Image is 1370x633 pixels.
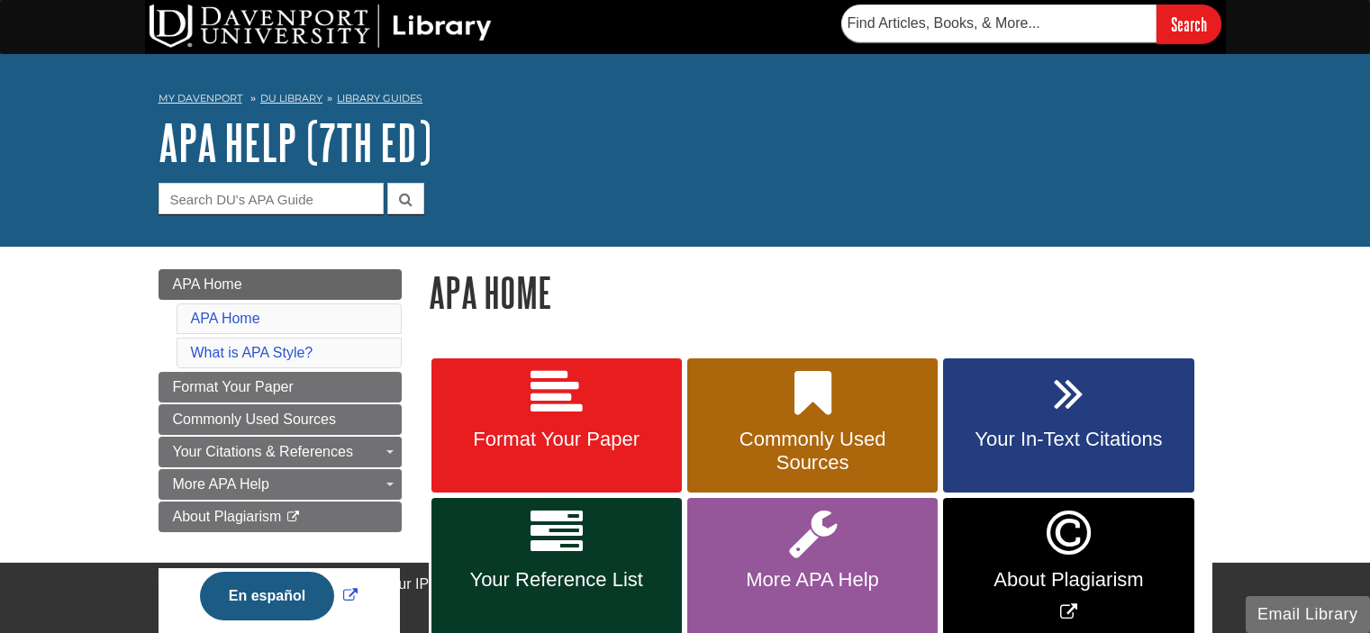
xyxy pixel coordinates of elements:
img: DU Library [150,5,492,48]
a: My Davenport [159,91,242,106]
a: Format Your Paper [159,372,402,402]
nav: breadcrumb [159,86,1212,115]
a: Format Your Paper [431,358,682,493]
a: APA Home [159,269,402,300]
a: Commonly Used Sources [159,404,402,435]
span: Format Your Paper [445,428,668,451]
span: About Plagiarism [173,509,282,524]
span: Your In-Text Citations [957,428,1180,451]
span: Your Citations & References [173,444,353,459]
h1: APA Home [429,269,1212,315]
button: Email Library [1246,596,1370,633]
a: APA Home [191,311,260,326]
input: Search [1157,5,1221,43]
a: More APA Help [159,469,402,500]
form: Searches DU Library's articles, books, and more [841,5,1221,43]
a: What is APA Style? [191,345,313,360]
span: Your Reference List [445,568,668,592]
button: En español [200,572,334,620]
a: Link opens in new window [195,588,362,603]
a: APA Help (7th Ed) [159,114,431,170]
a: Commonly Used Sources [687,358,938,493]
span: APA Home [173,276,242,292]
a: DU Library [260,92,322,104]
span: Commonly Used Sources [173,411,336,427]
span: Format Your Paper [173,379,294,394]
i: This link opens in a new window [286,511,301,523]
span: More APA Help [173,476,269,492]
a: Your Citations & References [159,437,402,467]
input: Search DU's APA Guide [159,183,384,214]
span: More APA Help [701,568,924,592]
a: Library Guides [337,92,422,104]
a: About Plagiarism [159,502,402,532]
span: Commonly Used Sources [701,428,924,475]
span: About Plagiarism [957,568,1180,592]
a: Your In-Text Citations [943,358,1193,493]
input: Find Articles, Books, & More... [841,5,1157,42]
